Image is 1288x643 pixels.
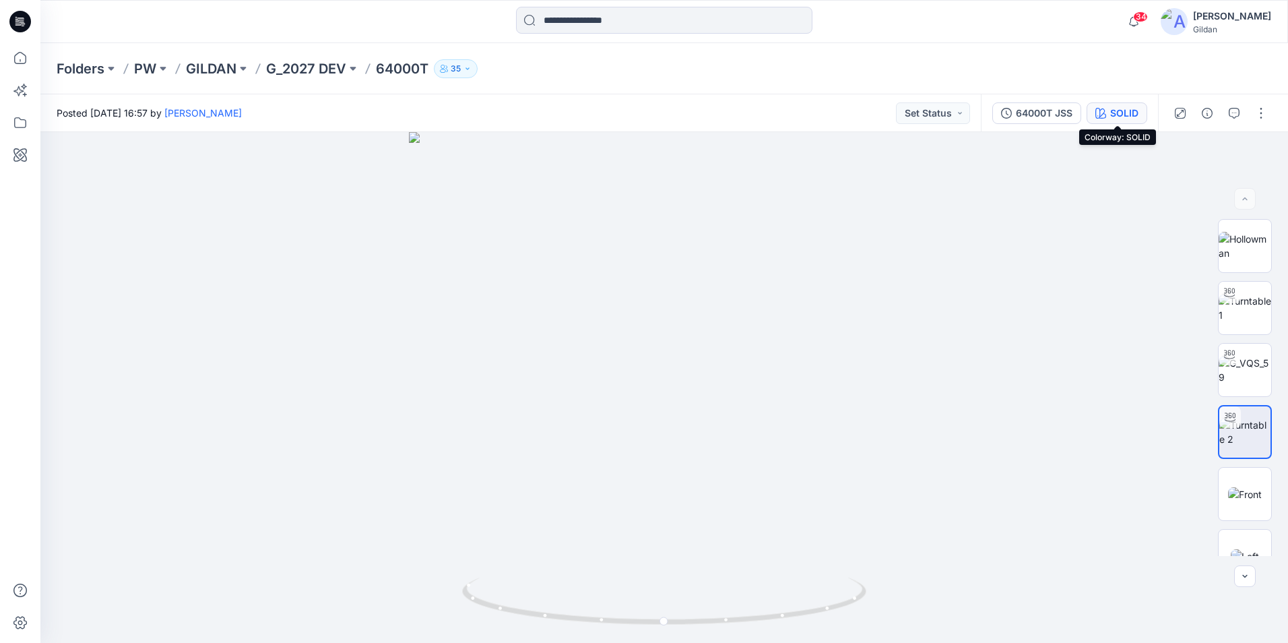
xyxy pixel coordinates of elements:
[1016,106,1072,121] div: 64000T JSS
[1161,8,1188,35] img: avatar
[1196,102,1218,124] button: Details
[57,106,242,120] span: Posted [DATE] 16:57 by
[1219,418,1270,446] img: Turntable 2
[1133,11,1148,22] span: 34
[186,59,236,78] a: GILDAN
[1193,24,1271,34] div: Gildan
[1110,106,1138,121] div: SOLID
[1228,487,1262,501] img: Front
[992,102,1081,124] button: 64000T JSS
[1219,294,1271,322] img: Turntable 1
[434,59,478,78] button: 35
[1193,8,1271,24] div: [PERSON_NAME]
[1231,549,1259,563] img: Left
[164,107,242,119] a: [PERSON_NAME]
[451,61,461,76] p: 35
[57,59,104,78] a: Folders
[1087,102,1147,124] button: SOLID
[134,59,156,78] a: PW
[1219,356,1271,384] img: G_VQS_59
[266,59,346,78] a: G_2027 DEV
[376,59,428,78] p: 64000T
[1219,232,1271,260] img: Hollowman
